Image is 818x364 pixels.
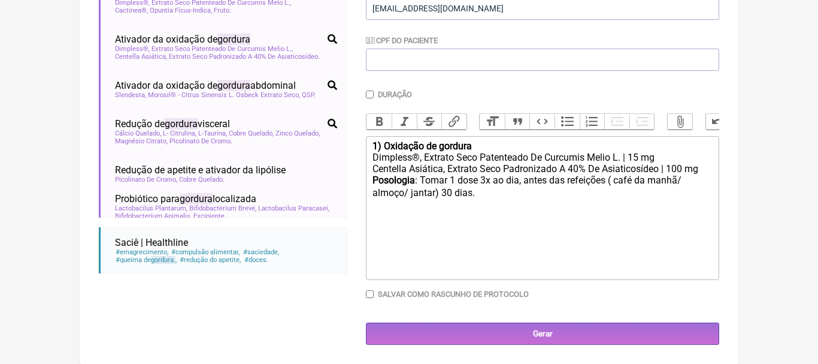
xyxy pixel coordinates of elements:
span: Cactinea®, Opuntia Fícus-Indica, Fruto [115,7,231,14]
div: Centella Asiática, Extrato Seco Padronizado A 40% De Asiaticosídeo | 100 mg [372,163,713,175]
span: Picolinato De Cromo [115,176,177,183]
span: emagrecimento [115,248,169,256]
div: Dimpless®, Extrato Seco Patenteado De Curcumis Melio L. | 15 mg [372,152,713,163]
button: Code [529,114,555,130]
label: Duração [378,90,412,99]
span: Lactobacilus Paracasei [258,204,329,212]
span: gordura [180,193,213,204]
span: saciedade [242,248,279,256]
span: Saciê | Healthline [115,237,188,248]
button: Bullets [555,114,580,130]
span: Excipiente [193,212,226,220]
span: Cálcio Quelado [115,130,161,137]
input: Gerar [366,323,719,345]
span: Lactobacilus Plantarum [115,204,187,212]
span: Bifidobacterium Animalis [115,212,192,220]
span: Centella Asiática, Extrato Seco Padronizado A 40% De Asiaticosídeo [115,53,320,61]
span: gordura [151,256,175,264]
span: QSP [302,91,316,99]
strong: 1) Oxidação de gordura [372,140,472,152]
label: Salvar como rascunho de Protocolo [378,290,529,299]
button: Quote [505,114,530,130]
button: Strikethrough [417,114,442,130]
span: Picolinato De Cromo [169,137,232,145]
button: Italic [392,114,417,130]
span: Ativador da oxidação de abdominal [115,80,296,91]
span: L- Citrulina [163,130,196,137]
span: Cobre Quelado [179,176,225,183]
span: doces [243,256,268,264]
span: gordura [217,34,250,45]
span: L-Taurina [198,130,227,137]
span: Dimpless®, Extrato Seco Patenteado De Curcumis Melio L. [115,45,293,53]
button: Attach Files [668,114,693,130]
button: Undo [706,114,731,130]
span: gordura [217,80,250,91]
span: Slendesta [115,91,146,99]
button: Bold [366,114,392,130]
button: Increase Level [629,114,655,130]
span: queima de [115,256,177,264]
label: CPF do Paciente [366,36,438,45]
span: compulsão alimentar [171,248,240,256]
span: Bifidobacterium Breve [189,204,256,212]
span: Morosil® - Citrus Sinensis L. Osbeck Extrato Seco [148,91,300,99]
span: Probiótico para localizada [115,193,256,204]
span: redução do apetite [179,256,241,264]
div: : Tomar 1 dose 3x ao dia, antes das refeições ㅤ( café da manhã/ almoço/ jantar) 30 dias. [372,175,713,210]
button: Link [441,114,466,130]
span: Ativador da oxidação de [115,34,250,45]
strong: Posologia [372,175,415,186]
button: Heading [480,114,505,130]
button: Numbers [580,114,605,130]
span: Zinco Quelado [275,130,320,137]
span: Redução de visceral [115,118,230,130]
span: Redução de apetite e ativador da lipólise [115,164,286,176]
button: Decrease Level [604,114,629,130]
span: gordura [165,118,198,130]
span: Magnésio Citrato [115,137,168,145]
span: Cobre Quelado [229,130,274,137]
